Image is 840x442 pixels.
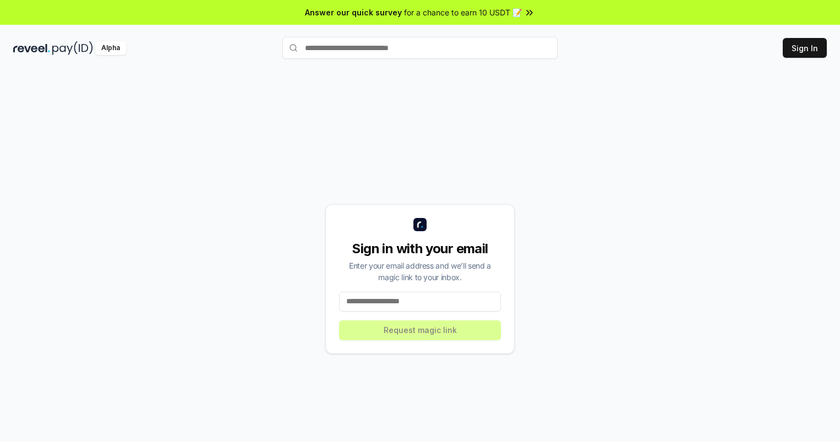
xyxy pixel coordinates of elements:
div: Sign in with your email [339,240,501,258]
div: Alpha [95,41,126,55]
div: Enter your email address and we’ll send a magic link to your inbox. [339,260,501,283]
img: reveel_dark [13,41,50,55]
img: pay_id [52,41,93,55]
span: for a chance to earn 10 USDT 📝 [404,7,522,18]
button: Sign In [783,38,827,58]
img: logo_small [413,218,427,231]
span: Answer our quick survey [305,7,402,18]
